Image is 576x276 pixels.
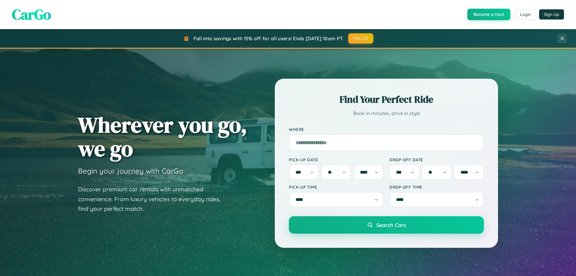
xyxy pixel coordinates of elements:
p: Book in minutes, drive in style [289,109,484,118]
button: Search Cars [289,216,484,234]
button: Login [515,9,536,20]
label: Pick-up Time [289,184,383,190]
label: Drop-off Date [389,157,484,162]
span: Fall into savings with 15% off for all users! Ends [DATE] 10am PT. [193,35,344,41]
button: Become a Host [467,9,510,20]
p: Discover premium car rentals with unmatched convenience. From luxury vehicles to everyday rides, ... [78,184,228,214]
label: Where [289,127,484,132]
span: Search Cars [376,222,406,228]
h3: Begin your journey with CarGo [78,166,183,175]
h1: Wherever you go, we go [78,113,247,160]
span: CarGo [12,5,51,24]
h2: Find Your Perfect Ride [289,93,484,106]
label: Pick-up Date [289,157,383,162]
label: Drop-off Time [389,184,484,190]
button: Sign Up [539,9,564,20]
button: FALL15 [348,33,373,44]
